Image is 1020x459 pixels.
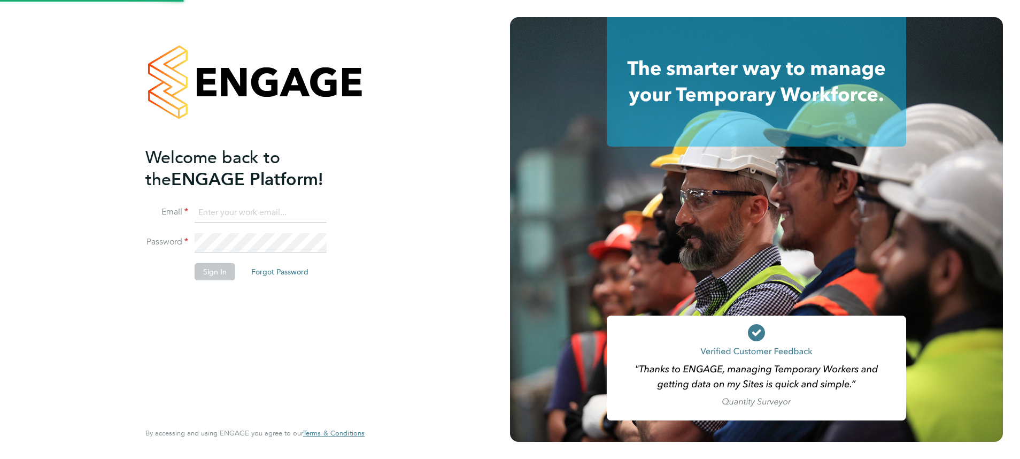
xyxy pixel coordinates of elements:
span: Terms & Conditions [303,429,365,438]
span: Welcome back to the [145,147,280,190]
a: Terms & Conditions [303,429,365,438]
h2: ENGAGE Platform! [145,147,354,190]
button: Sign In [195,263,235,280]
label: Email [145,206,188,218]
input: Enter your work email... [195,203,327,223]
button: Forgot Password [243,263,317,280]
label: Password [145,236,188,248]
span: By accessing and using ENGAGE you agree to our [145,429,365,438]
